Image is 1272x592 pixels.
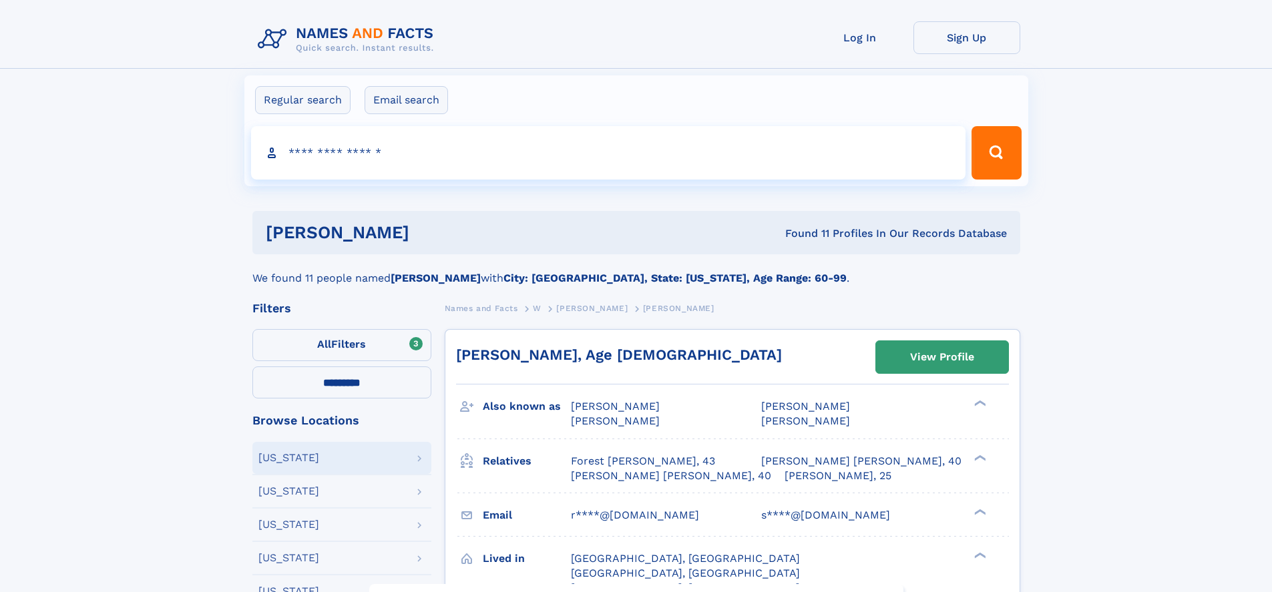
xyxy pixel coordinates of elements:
[503,272,847,284] b: City: [GEOGRAPHIC_DATA], State: [US_STATE], Age Range: 60-99
[391,272,481,284] b: [PERSON_NAME]
[571,454,715,469] a: Forest [PERSON_NAME], 43
[571,552,800,565] span: [GEOGRAPHIC_DATA], [GEOGRAPHIC_DATA]
[910,342,974,372] div: View Profile
[597,226,1007,241] div: Found 11 Profiles In Our Records Database
[483,450,571,473] h3: Relatives
[456,346,782,363] a: [PERSON_NAME], Age [DEMOGRAPHIC_DATA]
[556,300,628,316] a: [PERSON_NAME]
[252,254,1020,286] div: We found 11 people named with .
[556,304,628,313] span: [PERSON_NAME]
[761,400,850,412] span: [PERSON_NAME]
[251,126,966,180] input: search input
[972,126,1021,180] button: Search Button
[971,453,987,462] div: ❯
[571,414,660,427] span: [PERSON_NAME]
[643,304,714,313] span: [PERSON_NAME]
[258,553,319,563] div: [US_STATE]
[483,547,571,570] h3: Lived in
[533,304,542,313] span: W
[785,469,891,483] a: [PERSON_NAME], 25
[913,21,1020,54] a: Sign Up
[258,519,319,530] div: [US_STATE]
[255,86,351,114] label: Regular search
[317,338,331,350] span: All
[971,551,987,559] div: ❯
[761,454,962,469] a: [PERSON_NAME] [PERSON_NAME], 40
[365,86,448,114] label: Email search
[571,567,800,579] span: [GEOGRAPHIC_DATA], [GEOGRAPHIC_DATA]
[571,400,660,412] span: [PERSON_NAME]
[258,486,319,497] div: [US_STATE]
[252,21,445,57] img: Logo Names and Facts
[533,300,542,316] a: W
[876,341,1008,373] a: View Profile
[445,300,518,316] a: Names and Facts
[971,399,987,408] div: ❯
[483,504,571,527] h3: Email
[971,507,987,516] div: ❯
[258,453,319,463] div: [US_STATE]
[252,329,431,361] label: Filters
[252,414,431,426] div: Browse Locations
[761,414,850,427] span: [PERSON_NAME]
[252,302,431,314] div: Filters
[807,21,913,54] a: Log In
[483,395,571,418] h3: Also known as
[571,469,771,483] a: [PERSON_NAME] [PERSON_NAME], 40
[266,224,598,241] h1: [PERSON_NAME]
